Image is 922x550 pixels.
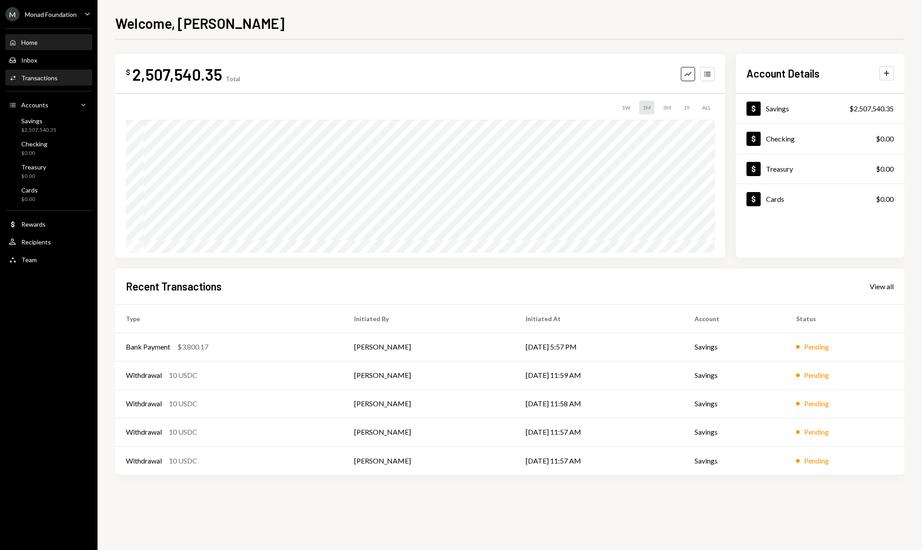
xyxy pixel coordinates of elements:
div: Transactions [21,74,58,82]
div: Home [21,39,38,46]
td: Savings [684,389,785,418]
a: Rewards [5,216,92,232]
td: [DATE] 11:57 AM [515,446,684,475]
a: Accounts [5,97,92,113]
div: Rewards [21,220,46,228]
div: 10 USDC [169,370,197,381]
h1: Welcome, [PERSON_NAME] [115,14,285,32]
td: [DATE] 11:59 AM [515,361,684,389]
div: Pending [804,398,829,409]
div: $0.00 [21,149,47,157]
td: Savings [684,361,785,389]
div: 3M [660,101,675,114]
td: [PERSON_NAME] [344,361,515,389]
a: Inbox [5,52,92,68]
a: Checking$0.00 [5,137,92,159]
div: Cards [21,186,38,194]
a: Home [5,34,92,50]
div: Pending [804,456,829,466]
th: Initiated By [344,304,515,333]
div: 1W [618,101,634,114]
div: 2,507,540.35 [132,64,222,84]
div: Bank Payment [126,342,170,352]
td: Savings [684,446,785,475]
div: $3,800.17 [177,342,208,352]
div: Pending [804,427,829,437]
div: $0.00 [21,173,46,180]
th: Status [785,304,904,333]
div: 10 USDC [169,398,197,409]
div: Savings [21,117,56,125]
a: Cards$0.00 [5,184,92,205]
div: $ [126,68,130,77]
a: Checking$0.00 [736,124,904,153]
div: Cards [766,195,784,203]
div: Withdrawal [126,398,162,409]
div: Treasury [766,165,793,173]
div: Withdrawal [126,427,162,437]
a: Treasury$0.00 [5,161,92,182]
div: Accounts [21,101,48,109]
td: [PERSON_NAME] [344,333,515,361]
a: Savings$2,507,540.35 [736,94,904,123]
div: View all [870,282,894,291]
th: Initiated At [515,304,684,333]
a: Transactions [5,70,92,86]
a: Savings$2,507,540.35 [5,114,92,136]
div: Recipients [21,238,51,246]
th: Type [115,304,344,333]
div: 1M [639,101,654,114]
h2: Recent Transactions [126,279,222,294]
div: $0.00 [876,164,894,174]
div: $0.00 [21,196,38,203]
div: Withdrawal [126,456,162,466]
div: ALL [699,101,715,114]
td: [PERSON_NAME] [344,446,515,475]
div: $0.00 [876,134,894,144]
div: $2,507,540.35 [21,126,56,134]
div: 1Y [680,101,693,114]
td: [DATE] 11:57 AM [515,418,684,446]
a: Cards$0.00 [736,184,904,214]
div: Inbox [21,56,37,64]
div: $0.00 [876,194,894,204]
div: 10 USDC [169,427,197,437]
th: Account [684,304,785,333]
div: M [5,7,20,21]
div: Total [226,75,240,82]
div: Checking [21,140,47,148]
a: View all [870,281,894,291]
td: Savings [684,418,785,446]
div: Team [21,256,37,263]
h2: Account Details [746,66,820,81]
a: Team [5,251,92,267]
div: Savings [766,104,789,113]
td: [DATE] 5:57 PM [515,333,684,361]
div: Treasury [21,163,46,171]
div: Monad Foundation [25,11,77,18]
td: Savings [684,333,785,361]
div: Pending [804,342,829,352]
a: Treasury$0.00 [736,154,904,184]
div: Checking [766,134,795,143]
div: $2,507,540.35 [849,103,894,114]
div: Withdrawal [126,370,162,381]
td: [DATE] 11:58 AM [515,389,684,418]
td: [PERSON_NAME] [344,418,515,446]
div: Pending [804,370,829,381]
div: 10 USDC [169,456,197,466]
td: [PERSON_NAME] [344,389,515,418]
a: Recipients [5,234,92,250]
